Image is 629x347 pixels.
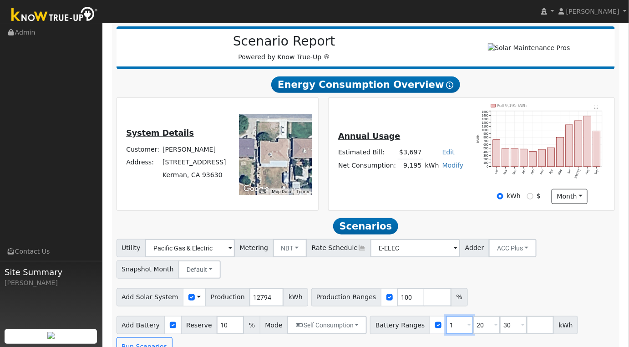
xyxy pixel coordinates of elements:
text: Sep [594,169,599,175]
img: Solar Maintenance Pros [488,43,570,53]
text: Mar [539,169,544,175]
span: Mode [260,316,288,334]
input: Select a Rate Schedule [370,239,460,257]
rect: onclick="" [557,138,564,167]
label: kWh [507,191,521,201]
rect: onclick="" [511,148,518,167]
text: 1200 [482,121,489,124]
text: 200 [483,158,488,161]
td: [PERSON_NAME] [161,143,228,156]
text: 1400 [482,114,489,117]
td: Customer: [125,143,161,156]
td: $3,697 [398,146,423,159]
text: Nov [503,169,508,175]
text: Oct [494,169,499,174]
span: Production Ranges [311,288,381,306]
text: 900 [483,132,488,135]
button: NBT [273,239,307,257]
rect: onclick="" [493,140,500,167]
td: kWh [423,159,441,172]
td: 9,195 [398,159,423,172]
text: 0 [487,165,489,168]
span: % [243,316,260,334]
input: $ [527,193,533,199]
button: ACC Plus [489,239,537,257]
text: Jan [521,169,526,175]
button: month [552,189,588,204]
button: Self Consumption [287,316,367,334]
span: Metering [234,239,274,257]
img: Google [241,183,271,195]
text: Dec [512,169,517,175]
a: Edit [442,148,455,156]
text: 600 [483,143,488,146]
div: [PERSON_NAME] [5,278,97,288]
rect: onclick="" [529,152,537,167]
text: Feb [530,169,535,175]
span: Add Battery [117,316,165,334]
img: Know True-Up [7,5,102,26]
span: Adder [460,239,489,257]
span: kWh [283,288,308,306]
td: Address: [125,156,161,168]
text: May [558,169,563,176]
rect: onclick="" [538,150,546,167]
button: Default [178,260,221,279]
text: 1000 [482,128,489,132]
text: 1100 [482,125,489,128]
u: System Details [126,128,194,138]
td: Kerman, CA 93630 [161,168,228,181]
div: Powered by Know True-Up ® [121,34,447,62]
rect: onclick="" [566,125,573,167]
text: 500 [483,147,488,150]
button: Map Data [272,189,291,195]
rect: onclick="" [593,131,600,167]
text:  [594,105,599,109]
text: 800 [483,136,488,139]
input: kWh [497,193,503,199]
text: Pull 9,195 kWh [497,103,527,108]
span: % [451,288,467,306]
text: [DATE] [574,169,581,179]
span: Rate Schedule [306,239,371,257]
text: 1300 [482,117,489,121]
text: Aug [585,169,590,175]
span: Add Solar System [117,288,184,306]
text: 400 [483,150,488,153]
span: Battery Ranges [370,316,430,334]
button: Keyboard shortcuts [259,189,266,195]
input: Select a Utility [145,239,235,257]
a: Terms (opens in new tab) [296,189,309,194]
span: Site Summary [5,266,97,278]
a: Open this area in Google Maps (opens a new window) [241,183,271,195]
text: 700 [483,139,488,143]
text: 100 [483,161,488,164]
a: Modify [442,162,464,169]
text: 1500 [482,110,489,113]
label: $ [537,191,541,201]
span: Reserve [181,316,218,334]
rect: onclick="" [575,121,582,167]
span: Energy Consumption Overview [271,77,460,93]
span: Production [205,288,250,306]
span: Snapshot Month [117,260,179,279]
td: Estimated Bill: [337,146,398,159]
rect: onclick="" [502,149,509,167]
i: Show Help [446,82,454,89]
rect: onclick="" [520,149,528,167]
text: kWh [476,135,480,143]
h2: Scenario Report [126,34,442,49]
text: Apr [549,169,554,175]
span: kWh [553,316,578,334]
u: Annual Usage [338,132,400,141]
text: 300 [483,154,488,157]
text: Jun [567,169,572,175]
rect: onclick="" [584,116,591,167]
td: [STREET_ADDRESS] [161,156,228,168]
td: Net Consumption: [337,159,398,172]
rect: onclick="" [548,148,555,167]
span: Scenarios [333,218,398,235]
span: [PERSON_NAME] [566,8,619,15]
span: Utility [117,239,146,257]
img: retrieve [47,332,55,339]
